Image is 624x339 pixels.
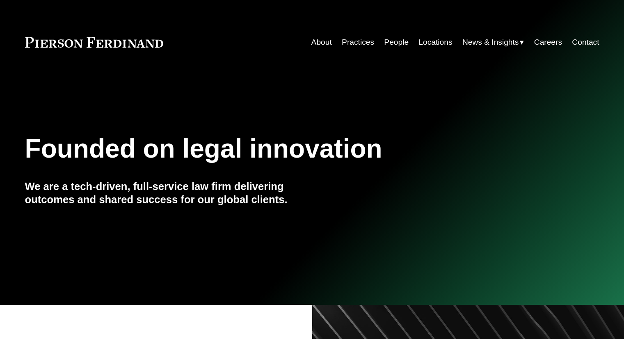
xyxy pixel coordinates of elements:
[311,34,332,50] a: About
[462,34,524,50] a: folder dropdown
[25,134,504,164] h1: Founded on legal innovation
[572,34,599,50] a: Contact
[534,34,562,50] a: Careers
[418,34,452,50] a: Locations
[462,35,519,50] span: News & Insights
[342,34,374,50] a: Practices
[25,180,312,206] h4: We are a tech-driven, full-service law firm delivering outcomes and shared success for our global...
[384,34,409,50] a: People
